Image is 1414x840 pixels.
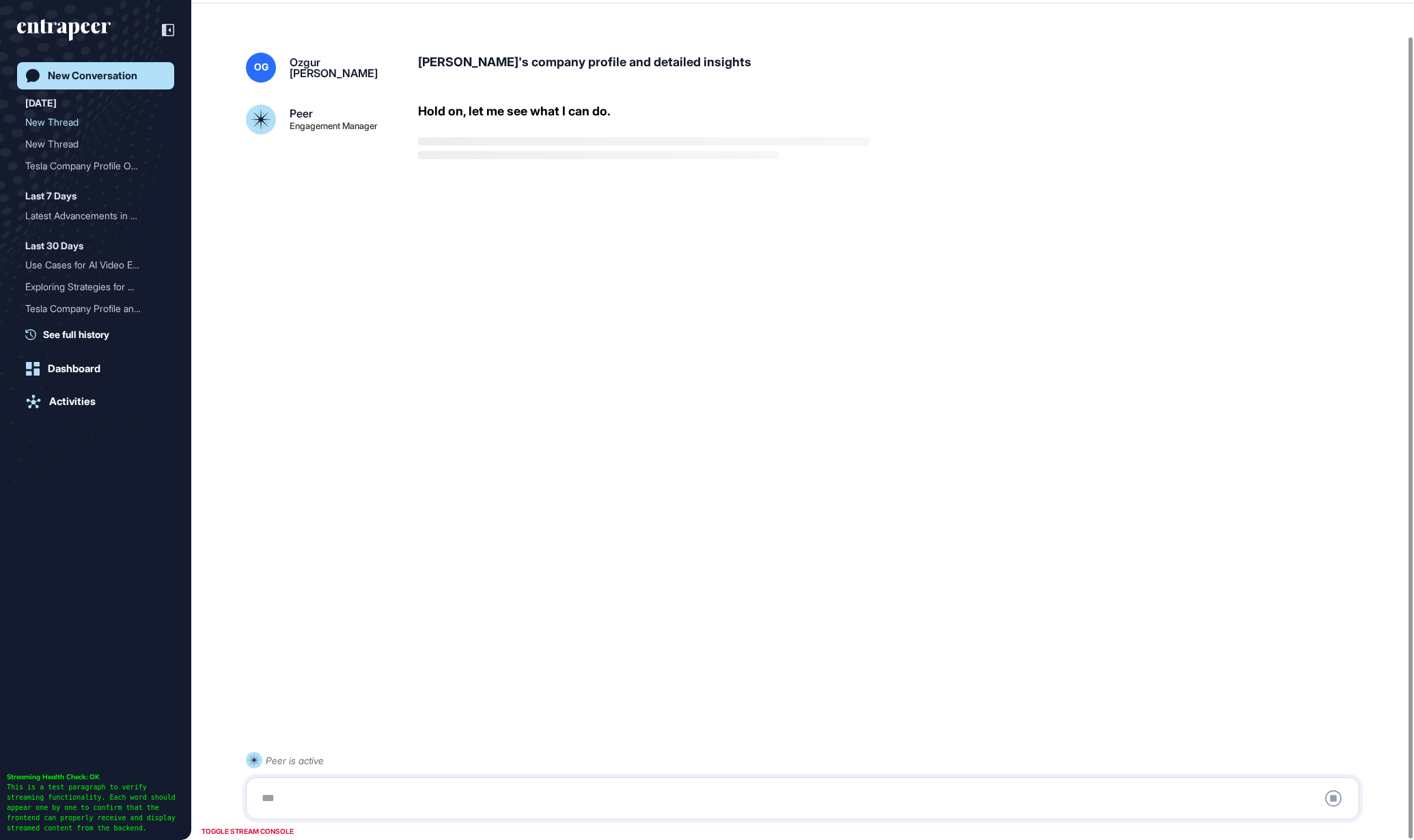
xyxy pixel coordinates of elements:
[25,298,155,320] div: Tesla Company Profile and...
[25,95,57,111] div: [DATE]
[25,133,166,155] div: New Thread
[290,122,378,130] div: Engagement Manager
[25,276,166,298] div: Exploring Strategies for Autonomous Driving in Self-Driving Cars
[25,155,155,177] div: Tesla Company Profile Ove...
[17,62,174,89] a: New Conversation
[17,355,174,382] a: Dashboard
[48,363,100,375] div: Dashboard
[254,61,268,72] span: OG
[25,188,77,204] div: Last 7 Days
[25,205,155,227] div: Latest Advancements in El...
[25,254,166,276] div: Use Cases for AI Video Editor Tools
[418,104,611,118] div: Hold on, let me see what I can do.
[25,111,166,133] div: New Thread
[25,133,155,155] div: New Thread
[290,108,313,119] div: Peer
[25,238,83,254] div: Last 30 Days
[43,327,109,341] span: See full history
[25,111,155,133] div: New Thread
[25,205,166,227] div: Latest Advancements in Electric Vehicle Battery Technologies and Their Applications
[418,53,1370,83] div: [PERSON_NAME]'s company profile and detailed insights
[17,19,111,41] div: entrapeer-logo
[48,70,137,82] div: New Conversation
[25,298,166,320] div: Tesla Company Profile and In-Depth Analysis
[17,388,174,415] a: Activities
[266,752,324,769] div: Peer is active
[25,327,174,341] a: See full history
[25,276,155,298] div: Exploring Strategies for ...
[25,155,166,177] div: Tesla Company Profile Overview
[290,57,396,79] div: Ozgur [PERSON_NAME]
[25,254,155,276] div: Use Cases for AI Video Ed...
[49,395,96,408] div: Activities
